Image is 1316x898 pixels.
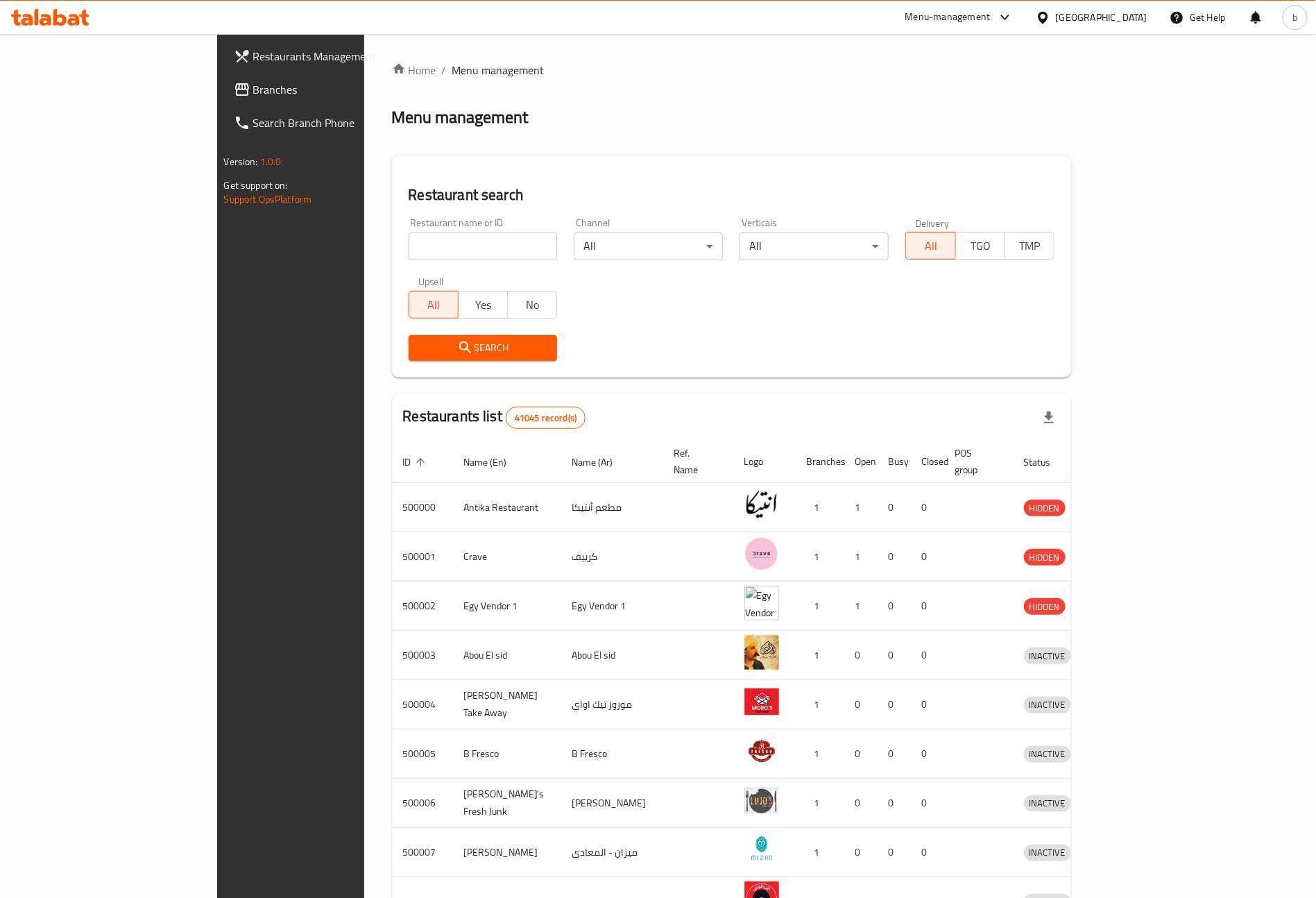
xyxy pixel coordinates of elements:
[911,729,944,779] td: 0
[911,532,944,582] td: 0
[844,729,878,779] td: 0
[796,441,844,483] th: Branches
[955,232,1005,260] button: TGO
[962,236,1000,256] span: TGO
[796,779,844,828] td: 1
[796,532,844,582] td: 1
[409,335,558,361] button: Search
[1024,795,1071,812] div: INACTIVE
[1024,500,1066,516] span: HIDDEN
[513,295,552,315] span: No
[453,582,561,631] td: Egy Vendor 1
[253,81,426,98] span: Branches
[1024,599,1066,615] span: HIDDEN
[1024,845,1071,861] div: INACTIVE
[911,582,944,631] td: 0
[224,190,312,208] a: Support.OpsPlatform
[1024,697,1071,713] div: INACTIVE
[464,295,502,315] span: Yes
[403,454,429,471] span: ID
[561,631,663,680] td: Abou El sid
[418,277,444,287] label: Upsell
[1292,10,1297,25] span: b
[561,828,663,877] td: ميزان - المعادى
[878,582,911,631] td: 0
[878,631,911,680] td: 0
[1024,697,1071,713] span: INACTIVE
[744,684,779,719] img: Moro's Take Away
[223,106,437,139] a: Search Branch Phone
[392,62,1072,78] nav: breadcrumb
[796,631,844,680] td: 1
[911,631,944,680] td: 0
[740,232,889,260] div: All
[878,532,911,582] td: 0
[442,62,447,78] li: /
[561,532,663,582] td: كرييف
[1011,236,1049,256] span: TMP
[409,232,558,260] input: Search for restaurant name or ID..
[1024,746,1071,762] span: INACTIVE
[744,487,779,522] img: Antika Restaurant
[878,441,911,483] th: Busy
[733,441,796,483] th: Logo
[572,454,631,471] span: Name (Ar)
[453,680,561,729] td: [PERSON_NAME] Take Away
[253,115,426,131] span: Search Branch Phone
[911,779,944,828] td: 0
[796,729,844,779] td: 1
[911,680,944,729] td: 0
[915,218,950,228] label: Delivery
[1024,550,1066,566] span: HIDDEN
[744,635,779,670] img: Abou El sid
[453,828,561,877] td: [PERSON_NAME]
[1024,454,1069,471] span: Status
[1032,401,1066,434] div: Export file
[453,729,561,779] td: B Fresco
[561,680,663,729] td: موروز تيك اواي
[844,779,878,828] td: 0
[1024,549,1066,566] div: HIDDEN
[453,631,561,680] td: Abou El sid
[420,339,547,357] span: Search
[905,232,955,260] button: All
[403,406,586,429] h2: Restaurants list
[464,454,525,471] span: Name (En)
[878,483,911,532] td: 0
[561,779,663,828] td: [PERSON_NAME]
[1005,232,1054,260] button: TMP
[844,441,878,483] th: Open
[844,680,878,729] td: 0
[796,680,844,729] td: 1
[1024,500,1066,516] div: HIDDEN
[453,532,561,582] td: Crave
[561,582,663,631] td: Egy Vendor 1
[911,483,944,532] td: 0
[223,40,437,73] a: Restaurants Management
[415,295,453,315] span: All
[224,153,258,171] span: Version:
[1024,845,1071,861] span: INACTIVE
[844,828,878,877] td: 0
[561,729,663,779] td: B Fresco
[878,729,911,779] td: 0
[452,62,545,78] span: Menu management
[561,483,663,532] td: مطعم أنتيكا
[1024,795,1071,811] span: INACTIVE
[912,236,950,256] span: All
[1024,648,1071,664] span: INACTIVE
[409,185,1055,205] h2: Restaurant search
[453,779,561,828] td: [PERSON_NAME]'s Fresh Junk
[744,783,779,817] img: Lujo's Fresh Junk
[392,106,529,128] h2: Menu management
[878,680,911,729] td: 0
[905,9,991,26] div: Menu-management
[744,536,779,571] img: Crave
[674,445,717,478] span: Ref. Name
[574,232,723,260] div: All
[458,291,508,319] button: Yes
[878,828,911,877] td: 0
[844,532,878,582] td: 1
[844,483,878,532] td: 1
